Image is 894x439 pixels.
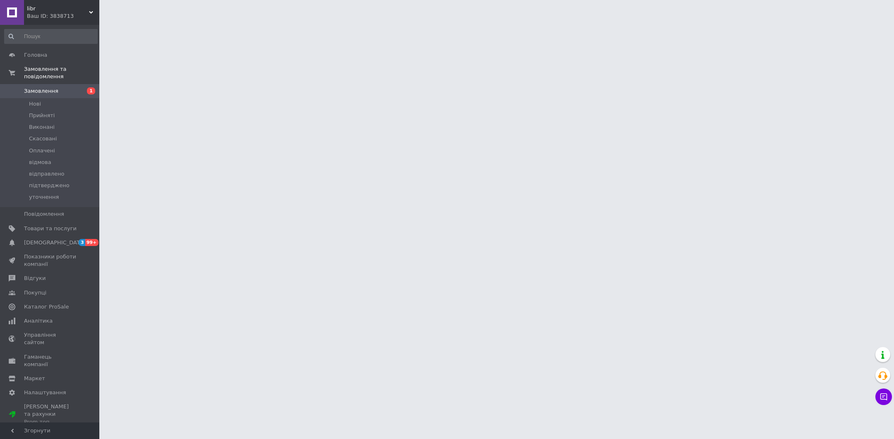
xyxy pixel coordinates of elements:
[24,65,99,80] span: Замовлення та повідомлення
[24,51,47,59] span: Головна
[29,112,55,119] span: Прийняті
[29,147,55,154] span: Оплачені
[29,159,51,166] span: відмова
[29,170,64,178] span: відправлено
[24,403,77,426] span: [PERSON_NAME] та рахунки
[29,135,57,142] span: Скасовані
[24,317,53,325] span: Аналітика
[24,225,77,232] span: Товари та послуги
[85,239,99,246] span: 99+
[24,375,45,382] span: Маркет
[24,210,64,218] span: Повідомлення
[27,5,89,12] span: libr
[29,193,59,201] span: уточнення
[27,12,99,20] div: Ваш ID: 3838713
[24,253,77,268] span: Показники роботи компанії
[24,389,66,396] span: Налаштування
[24,303,69,311] span: Каталог ProSale
[87,87,95,94] span: 1
[875,388,892,405] button: Чат з покупцем
[79,239,85,246] span: 3
[4,29,98,44] input: Пошук
[24,275,46,282] span: Відгуки
[29,182,70,189] span: підтверджено
[24,289,46,297] span: Покупці
[24,87,58,95] span: Замовлення
[24,418,77,426] div: Prom топ
[24,239,85,246] span: [DEMOGRAPHIC_DATA]
[24,331,77,346] span: Управління сайтом
[29,100,41,108] span: Нові
[24,353,77,368] span: Гаманець компанії
[29,123,55,131] span: Виконані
